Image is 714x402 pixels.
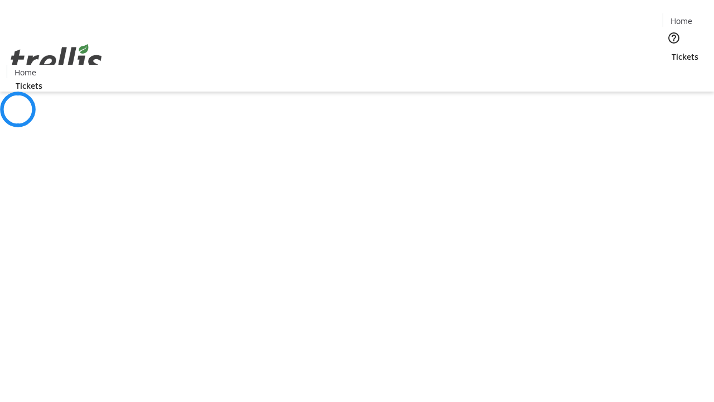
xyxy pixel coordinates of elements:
a: Home [7,66,43,78]
span: Tickets [16,80,42,92]
img: Orient E2E Organization 2HlHcCUPqJ's Logo [7,32,106,88]
span: Tickets [672,51,698,63]
span: Home [670,15,692,27]
button: Cart [663,63,685,85]
a: Tickets [663,51,707,63]
a: Tickets [7,80,51,92]
button: Help [663,27,685,49]
a: Home [663,15,699,27]
span: Home [15,66,36,78]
